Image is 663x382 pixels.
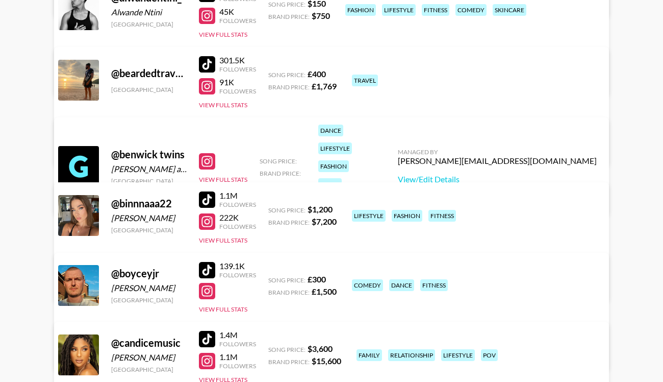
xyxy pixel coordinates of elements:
[398,156,597,166] div: [PERSON_NAME][EMAIL_ADDRESS][DOMAIN_NAME]
[493,4,526,16] div: skincare
[398,148,597,156] div: Managed By
[219,17,256,25] div: Followers
[219,271,256,279] div: Followers
[428,210,456,222] div: fitness
[268,83,310,91] span: Brand Price:
[111,296,187,304] div: [GEOGRAPHIC_DATA]
[219,362,256,370] div: Followers
[111,148,187,161] div: @ benwick twins
[308,344,333,353] strong: $ 3,600
[219,190,256,201] div: 1.1M
[422,4,449,16] div: fitness
[111,283,187,293] div: [PERSON_NAME]
[312,81,337,91] strong: £ 1,769
[219,330,256,340] div: 1.4M
[111,86,187,93] div: [GEOGRAPHIC_DATA]
[398,174,597,184] a: View/Edit Details
[268,1,305,8] span: Song Price:
[219,352,256,362] div: 1.1M
[268,71,305,79] span: Song Price:
[111,366,187,373] div: [GEOGRAPHIC_DATA]
[318,160,349,172] div: fashion
[199,101,247,109] button: View Full Stats
[352,75,378,86] div: travel
[308,274,326,284] strong: £ 300
[312,11,330,20] strong: $ 750
[111,267,187,280] div: @ boyceyjr
[219,261,256,271] div: 139.1K
[481,349,498,361] div: pov
[111,226,187,234] div: [GEOGRAPHIC_DATA]
[219,340,256,348] div: Followers
[388,349,435,361] div: relationship
[352,279,383,291] div: comedy
[111,213,187,223] div: [PERSON_NAME]
[392,210,422,222] div: fashion
[389,279,414,291] div: dance
[111,197,187,210] div: @ binnnaaa22
[199,236,247,244] button: View Full Stats
[382,4,416,16] div: lifestyle
[111,7,187,17] div: Alwande Ntini
[318,178,342,190] div: music
[111,164,187,174] div: [PERSON_NAME] and [PERSON_NAME] [PERSON_NAME] [PERSON_NAME]
[312,356,341,366] strong: $ 15,600
[455,4,487,16] div: comedy
[268,358,310,366] span: Brand Price:
[219,201,256,208] div: Followers
[420,279,448,291] div: fitness
[219,7,256,17] div: 45K
[312,286,337,296] strong: £ 1,500
[260,170,301,177] span: Brand Price:
[356,349,382,361] div: family
[111,337,187,349] div: @ candicemusic
[219,55,256,65] div: 301.5K
[199,31,247,38] button: View Full Stats
[352,210,386,222] div: lifestyle
[268,219,310,226] span: Brand Price:
[260,157,297,165] span: Song Price:
[219,212,256,223] div: 222K
[268,346,305,353] span: Song Price:
[199,305,247,313] button: View Full Stats
[219,87,256,95] div: Followers
[308,204,333,214] strong: $ 1,200
[312,217,337,226] strong: $ 7,200
[219,77,256,87] div: 91K
[111,67,187,80] div: @ beardedtravels
[345,4,376,16] div: fashion
[268,276,305,284] span: Song Price:
[199,176,247,183] button: View Full Stats
[268,206,305,214] span: Song Price:
[219,65,256,73] div: Followers
[219,223,256,230] div: Followers
[111,177,187,185] div: [GEOGRAPHIC_DATA]
[268,13,310,20] span: Brand Price:
[268,289,310,296] span: Brand Price:
[111,352,187,363] div: [PERSON_NAME]
[318,142,352,154] div: lifestyle
[308,69,326,79] strong: £ 400
[441,349,475,361] div: lifestyle
[111,20,187,28] div: [GEOGRAPHIC_DATA]
[318,125,343,136] div: dance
